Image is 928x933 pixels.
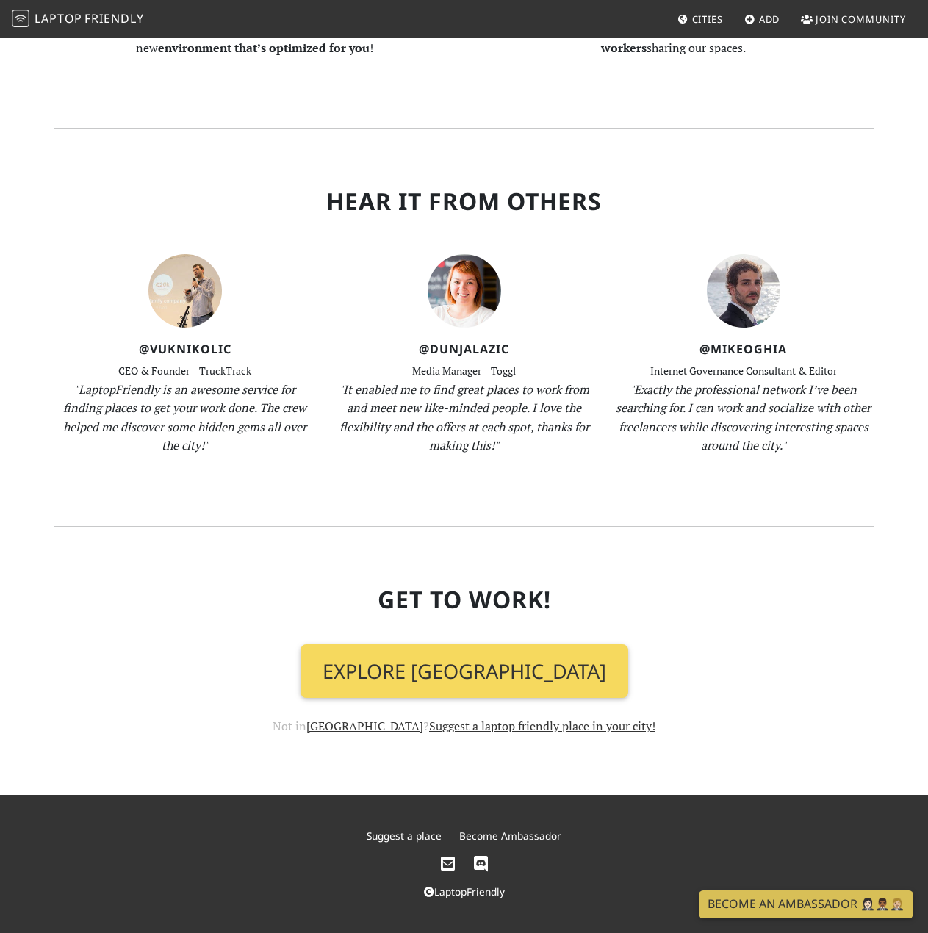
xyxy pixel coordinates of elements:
p: Connect with talented , , and other sharing our spaces. [473,20,874,57]
h4: @VukNikolic [54,342,316,356]
span: Laptop [35,10,82,26]
a: [GEOGRAPHIC_DATA] [306,718,423,734]
span: Add [759,12,780,26]
em: "LaptopFriendly is an awesome service for finding places to get your work done. The crew helped m... [63,381,306,454]
small: CEO & Founder – TruckTrack [118,364,251,378]
small: Internet Governance Consultant & Editor [650,364,837,378]
a: Become Ambassador [459,829,561,843]
h2: Get To Work! [54,586,874,613]
em: "Exactly the professional network I’ve been searching for. I can work and socialize with other fr... [616,381,871,454]
span: Join Community [816,12,906,26]
em: "It enabled me to find great places to work from and meet new like-minded people. I love the flex... [339,381,589,454]
img: vuk-nikolic-069e55947349021af2d479c15570516ff0841d81a22ee9013225a9fbfb17053d.jpg [148,254,222,328]
strong: environment that’s optimized for you [158,40,370,56]
a: Explore [GEOGRAPHIC_DATA] [301,644,628,699]
img: mike-oghia-399ba081a07d163c9c5512fe0acc6cb95335c0f04cd2fe9eaa138443c185c3a9.jpg [707,254,780,328]
a: Add [738,6,786,32]
a: Suggest a place [367,829,442,843]
img: dunja-lazic-7e3f7dbf9bae496705a2cb1d0ad4506ae95adf44ba71bc6bf96fce6bb2209530.jpg [428,254,501,328]
span: Friendly [84,10,143,26]
a: LaptopFriendly LaptopFriendly [12,7,144,32]
a: Cities [672,6,729,32]
a: Suggest a laptop friendly place in your city! [429,718,655,734]
a: Join Community [795,6,912,32]
small: Media Manager – Toggl [412,364,516,378]
h2: Hear It From Others [54,187,874,215]
span: Not in ? [273,718,655,734]
h4: @DunjaLazic [334,342,595,356]
a: LaptopFriendly [424,885,505,898]
img: LaptopFriendly [12,10,29,27]
h4: @MikeOghia [613,342,874,356]
span: Cities [692,12,723,26]
strong: remote workers [601,21,857,56]
p: Quiet? Air conditioned? Well lit? Get stuff done in a fresh, new ! [54,20,456,57]
a: Become an Ambassador 🤵🏻‍♀️🤵🏾‍♂️🤵🏼‍♀️ [699,890,913,918]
